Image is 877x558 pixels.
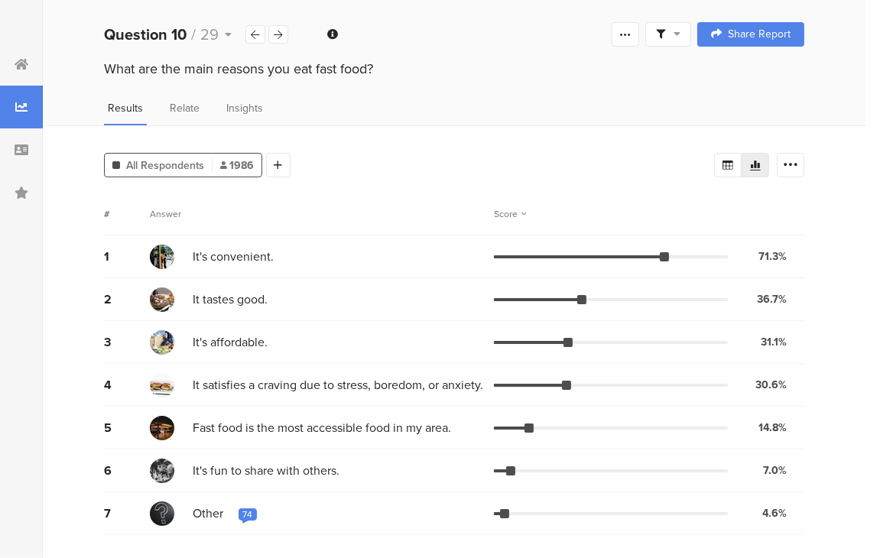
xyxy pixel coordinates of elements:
[104,248,150,265] div: 1
[104,207,150,221] div: #
[200,23,219,46] span: 29
[150,245,174,269] img: d3718dnoaommpf.cloudfront.net%2Fitem%2Fbd7acc0e2d1b8ed68022.jpg
[758,248,787,264] div: 71.3%
[494,207,526,221] div: Score
[191,23,196,46] span: /
[193,248,274,265] span: It's convenient.
[193,419,451,436] span: Fast food is the most accessible food in my area.
[193,462,339,479] span: It's fun to share with others.
[243,508,253,521] div: 74
[193,504,223,522] span: Other
[170,100,200,116] span: Relate
[150,207,181,221] div: Answer
[150,416,174,440] img: d3718dnoaommpf.cloudfront.net%2Fitem%2F90bad4c9396b0f4c918a.jpg
[104,419,150,436] div: 5
[150,459,174,483] img: d3718dnoaommpf.cloudfront.net%2Fitem%2Fe0651bc711f1fcfaefca.jpg
[193,333,268,351] span: It's affordable.
[150,501,174,526] img: d3718dnoaommpf.cloudfront.net%2Fitem%2F2054fe14a20ffde9b098.jpg
[226,100,263,116] span: Insights
[104,376,150,394] div: 4
[757,291,787,307] div: 36.7%
[755,377,787,393] div: 30.6%
[193,290,268,308] span: It tastes good.
[763,462,787,479] div: 7.0%
[150,330,174,355] img: d3718dnoaommpf.cloudfront.net%2Fitem%2F328dd264704a89f48819.jpg
[104,333,150,351] div: 3
[758,420,787,436] div: 14.8%
[108,100,143,116] span: Results
[104,23,187,46] b: Question 10
[150,287,174,312] img: d3718dnoaommpf.cloudfront.net%2Fitem%2F4d73fa17c2b4926fb707.jpg
[126,157,204,174] span: All Respondents
[104,504,150,522] div: 7
[104,59,804,79] div: What are the main reasons you eat fast food?
[728,29,791,40] span: Share Report
[762,505,787,521] div: 4.6%
[104,290,150,308] div: 2
[761,334,787,350] div: 31.1%
[220,157,254,174] span: 1986
[104,462,150,479] div: 6
[150,373,174,397] img: d3718dnoaommpf.cloudfront.net%2Fitem%2F37193b4b874e89758cdd.jpg
[193,376,483,394] span: It satisfies a craving due to stress, boredom, or anxiety.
